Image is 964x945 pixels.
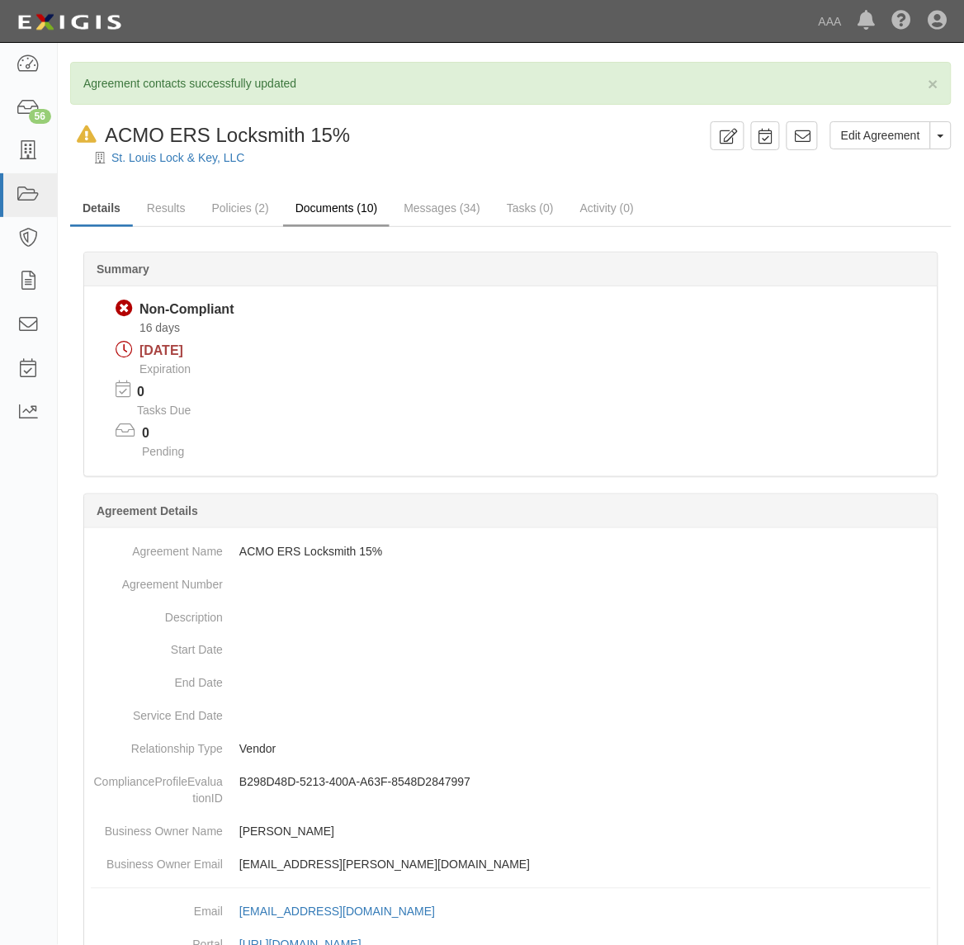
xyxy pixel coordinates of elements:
[135,191,198,224] a: Results
[142,445,184,458] span: Pending
[139,321,180,334] span: Since 09/03/2025
[200,191,281,224] a: Policies (2)
[83,75,938,92] p: Agreement contacts successfully updated
[91,733,931,766] dd: Vendor
[142,424,205,443] p: 0
[239,774,931,791] p: B298D48D-5213-400A-A63F-8548D2847997
[137,383,211,402] p: 0
[91,733,223,758] dt: Relationship Type
[116,300,133,318] i: Non-Compliant
[283,191,390,227] a: Documents (10)
[929,74,938,93] span: ×
[239,904,435,920] div: [EMAIL_ADDRESS][DOMAIN_NAME]
[91,815,223,840] dt: Business Owner Name
[391,191,493,224] a: Messages (34)
[70,191,133,227] a: Details
[91,601,223,626] dt: Description
[91,848,223,873] dt: Business Owner Email
[892,12,912,31] i: Help Center - Complianz
[830,121,931,149] a: Edit Agreement
[91,895,223,920] dt: Email
[105,124,350,146] span: ACMO ERS Locksmith 15%
[494,191,566,224] a: Tasks (0)
[91,766,223,807] dt: ComplianceProfileEvaluationID
[139,300,234,319] div: Non-Compliant
[29,109,51,124] div: 56
[239,905,453,919] a: [EMAIL_ADDRESS][DOMAIN_NAME]
[97,504,198,517] b: Agreement Details
[568,191,646,224] a: Activity (0)
[91,700,223,725] dt: Service End Date
[239,824,931,840] p: [PERSON_NAME]
[70,121,350,149] div: ACMO ERS Locksmith 15%
[139,362,191,376] span: Expiration
[91,667,223,692] dt: End Date
[239,857,931,873] p: [EMAIL_ADDRESS][PERSON_NAME][DOMAIN_NAME]
[137,404,191,417] span: Tasks Due
[810,5,850,38] a: AAA
[91,535,931,568] dd: ACMO ERS Locksmith 15%
[77,126,97,144] i: In Default since 09/17/2025
[91,634,223,659] dt: Start Date
[91,568,223,593] dt: Agreement Number
[139,343,183,357] span: [DATE]
[111,151,245,164] a: St. Louis Lock & Key, LLC
[929,75,938,92] button: Close
[12,7,126,37] img: logo-5460c22ac91f19d4615b14bd174203de0afe785f0fc80cf4dbbc73dc1793850b.png
[91,535,223,560] dt: Agreement Name
[97,262,149,276] b: Summary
